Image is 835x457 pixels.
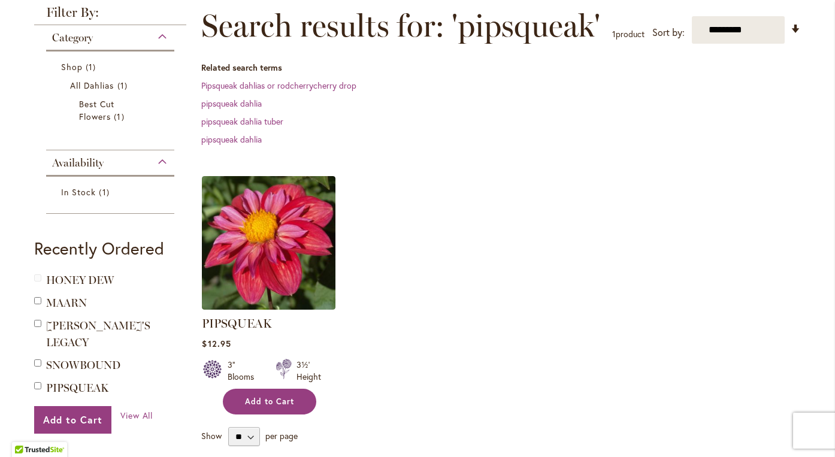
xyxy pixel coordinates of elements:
[201,430,222,441] span: Show
[61,186,162,198] a: In Stock 1
[46,296,87,310] a: MAARN
[61,61,83,72] span: Shop
[297,359,321,383] div: 3½' Height
[612,25,645,44] p: product
[46,359,120,372] a: SNOWBOUND
[34,6,186,25] strong: Filter By:
[61,60,162,73] a: Shop
[228,359,261,383] div: 3" Blooms
[265,430,298,441] span: per page
[61,186,96,198] span: In Stock
[245,397,294,407] span: Add to Cart
[34,237,164,259] strong: Recently Ordered
[79,98,114,122] span: Best Cut Flowers
[117,79,131,92] span: 1
[99,186,112,198] span: 1
[223,389,316,414] button: Add to Cart
[79,98,144,123] a: Best Cut Flowers
[202,301,335,312] a: PIPSQUEAK
[34,406,111,434] button: Add to Cart
[70,79,153,92] a: All Dahlias
[46,319,150,349] a: [PERSON_NAME]'S LEGACY
[202,176,335,310] img: PIPSQUEAK
[202,316,272,331] a: PIPSQUEAK
[52,31,93,44] span: Category
[52,156,104,170] span: Availability
[652,22,685,44] label: Sort by:
[201,80,356,91] a: Pipsqueak dahlias or rodcherrycherry drop
[70,80,114,91] span: All Dahlias
[201,98,262,109] a: pipsqueak dahlia
[120,410,153,421] span: View All
[120,410,153,422] a: View All
[46,274,114,287] a: HONEY DEW
[114,110,127,123] span: 1
[43,413,102,426] span: Add to Cart
[201,134,262,145] a: pipsqueak dahlia
[612,28,616,40] span: 1
[202,338,231,349] span: $12.95
[46,382,108,395] a: PIPSQUEAK
[201,116,283,127] a: pipsqueak dahlia tuber
[9,414,43,448] iframe: Launch Accessibility Center
[201,62,801,74] dt: Related search terms
[86,60,99,73] span: 1
[201,8,600,44] span: Search results for: 'pipsqueak'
